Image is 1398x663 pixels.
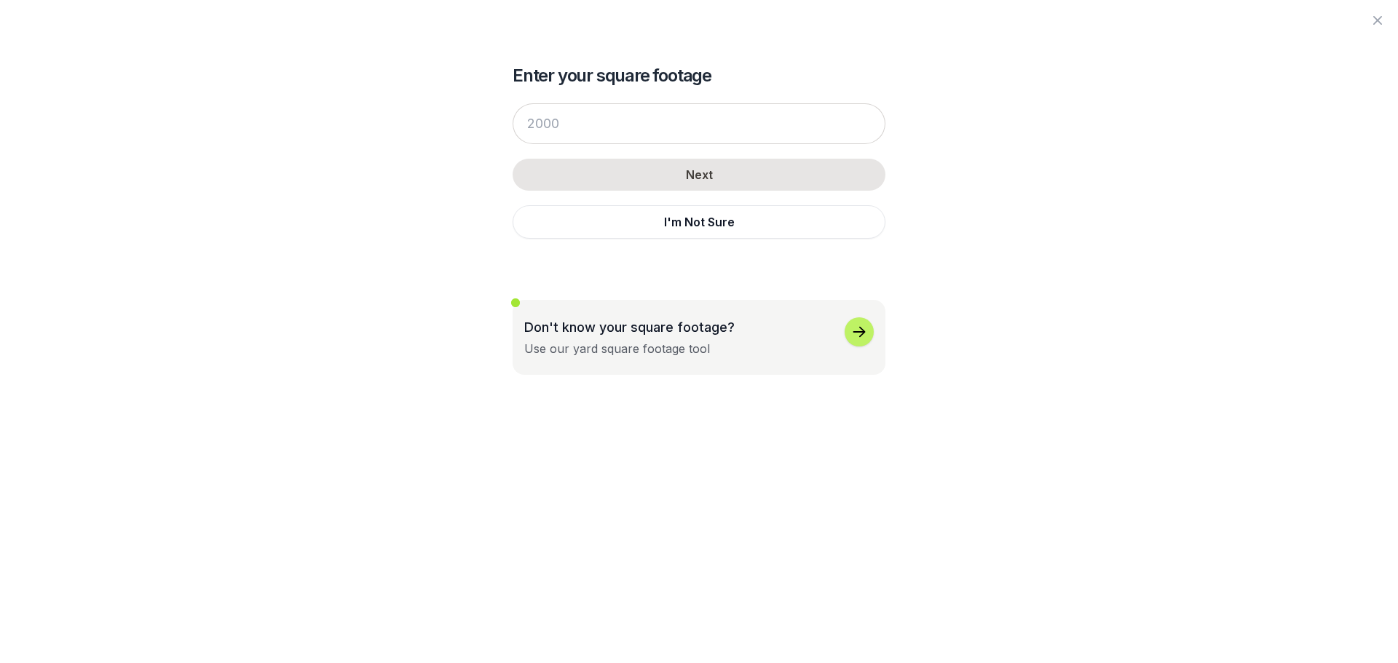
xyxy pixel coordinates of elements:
[513,103,885,144] input: 2000
[513,300,885,375] button: Don't know your square footage?Use our yard square footage tool
[513,159,885,191] button: Next
[513,205,885,239] button: I'm Not Sure
[513,64,885,87] h2: Enter your square footage
[524,340,710,357] div: Use our yard square footage tool
[524,317,735,337] p: Don't know your square footage?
